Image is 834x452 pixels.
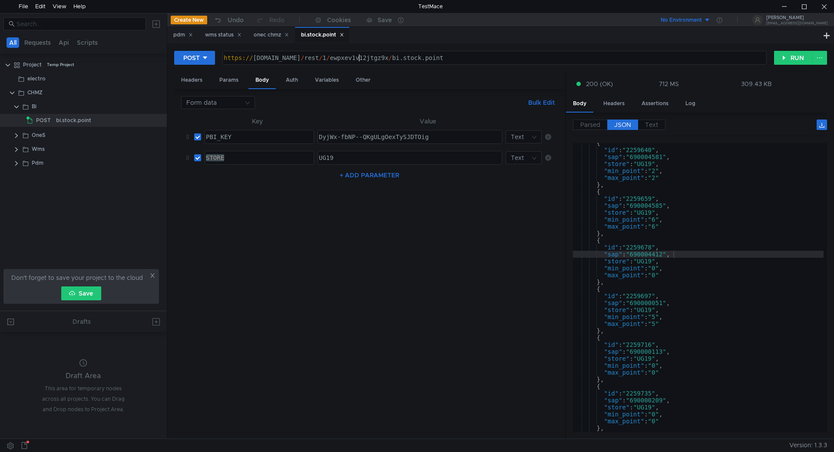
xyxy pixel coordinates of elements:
button: All [7,37,19,48]
input: Search... [17,19,141,29]
button: Requests [22,37,53,48]
div: [PERSON_NAME] [766,16,828,20]
div: Save [377,17,392,23]
button: Save [61,286,101,300]
div: Undo [228,15,244,25]
span: Text [645,121,658,129]
div: Assertions [635,96,675,112]
div: Body [566,96,593,113]
th: Value [314,116,542,126]
div: No Environment [661,16,702,24]
th: Key [201,116,314,126]
div: Drafts [73,316,91,327]
div: Auth [279,72,305,88]
button: Scripts [74,37,100,48]
div: POST [183,53,200,63]
span: JSON [614,121,631,129]
div: bi.stock.point [56,114,91,127]
div: Body [248,72,276,89]
div: OneS [32,129,46,142]
button: Undo [207,13,250,27]
div: onec chmz [254,30,289,40]
div: Pdm [32,156,43,169]
div: 309.43 KB [741,80,772,88]
span: Parsed [580,121,600,129]
button: + ADD PARAMETER [336,170,403,180]
span: Don't forget to save your project to the cloud [11,273,143,283]
button: POST [174,51,215,65]
div: Other [349,72,377,88]
span: POST [36,114,51,127]
button: No Environment [650,13,711,27]
div: 712 MS [659,80,679,88]
div: wms status [205,30,242,40]
div: Temp Project [47,58,74,71]
button: Redo [250,13,291,27]
div: Headers [596,96,632,112]
div: Cookies [327,15,351,25]
div: Redo [269,15,285,25]
div: Variables [308,72,346,88]
div: [EMAIL_ADDRESS][DOMAIN_NAME] [766,22,828,25]
span: Version: 1.3.3 [789,439,827,452]
div: Log [678,96,702,112]
div: pdm [173,30,193,40]
div: Params [212,72,245,88]
div: Wms [32,143,45,156]
button: RUN [774,51,813,65]
span: 200 (OK) [586,79,613,89]
button: Api [56,37,72,48]
div: CHMZ [27,86,43,99]
div: electro [27,72,46,85]
button: Create New [171,16,207,24]
div: Bi [32,100,36,113]
button: Bulk Edit [525,97,558,108]
div: Project [23,58,42,71]
div: bi.stock.point [301,30,344,40]
div: Headers [174,72,209,88]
